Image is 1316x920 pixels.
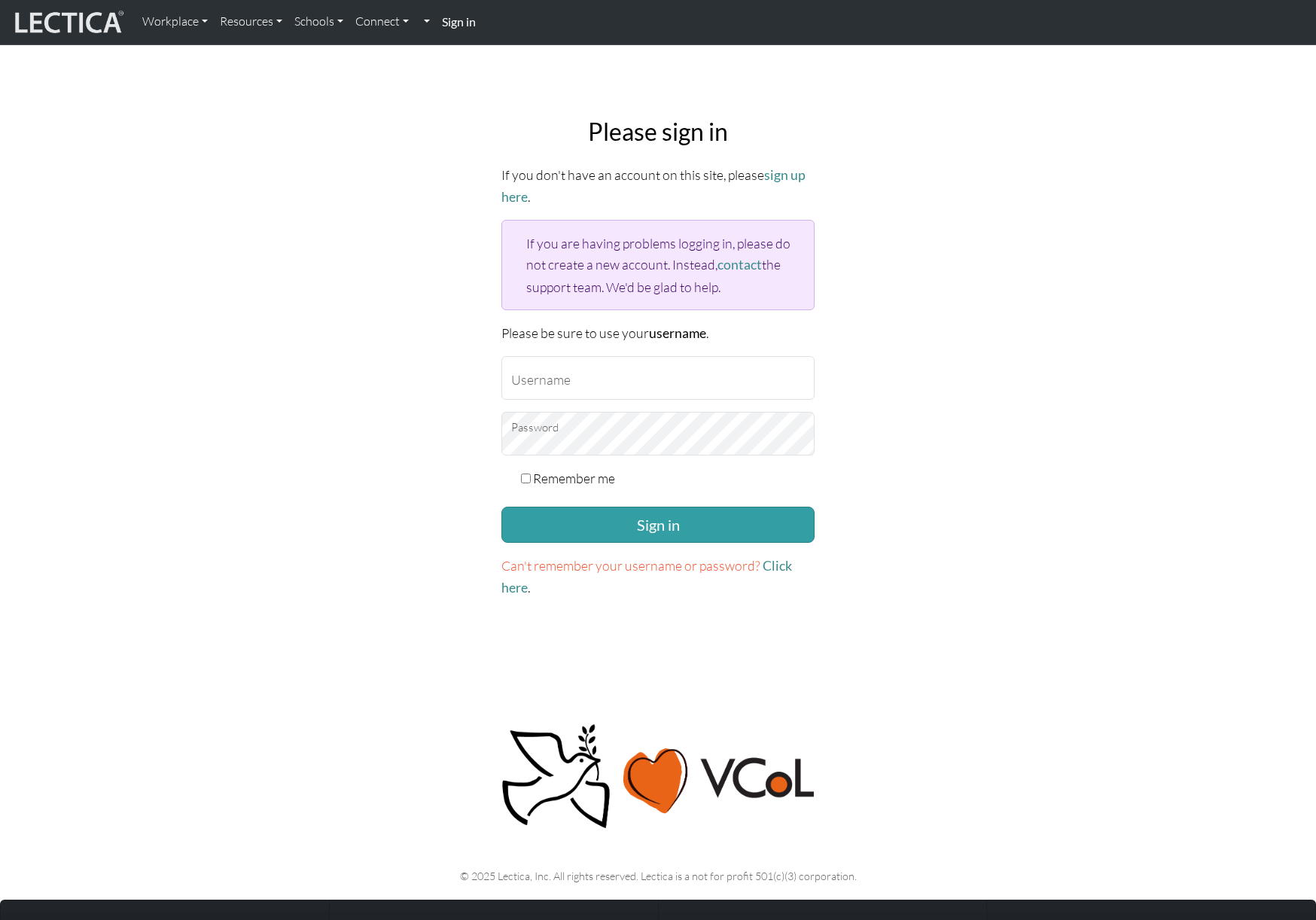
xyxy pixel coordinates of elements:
[349,6,415,38] a: Connect
[501,507,815,543] button: Sign in
[649,325,706,341] strong: username
[501,356,815,400] input: Username
[501,117,815,146] h2: Please sign in
[497,722,819,831] img: Peace, love, VCoL
[436,6,482,38] a: Sign in
[11,8,124,37] img: lecticalive
[136,6,214,38] a: Workplace
[717,257,762,273] a: contact
[170,867,1146,885] p: © 2025 Lectica, Inc. All rights reserved. Lectica is a not for profit 501(c)(3) corporation.
[288,6,349,38] a: Schools
[501,164,815,208] p: If you don't have an account on this site, please .
[501,322,815,344] p: Please be sure to use your .
[442,14,476,29] strong: Sign in
[533,468,615,489] label: Remember me
[501,220,815,309] div: If you are having problems logging in, please do not create a new account. Instead, the support t...
[501,555,815,599] p: .
[501,557,760,574] span: Can't remember your username or password?
[214,6,288,38] a: Resources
